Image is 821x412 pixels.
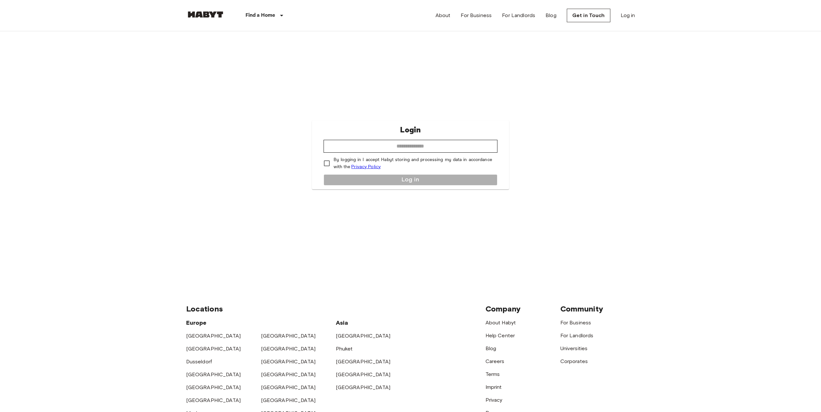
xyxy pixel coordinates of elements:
[486,371,500,377] a: Terms
[486,332,515,339] a: Help Center
[336,333,391,339] a: [GEOGRAPHIC_DATA]
[560,320,591,326] a: For Business
[261,333,316,339] a: [GEOGRAPHIC_DATA]
[261,371,316,378] a: [GEOGRAPHIC_DATA]
[560,358,588,364] a: Corporates
[560,345,588,351] a: Universities
[486,397,503,403] a: Privacy
[486,384,502,390] a: Imprint
[186,304,223,313] span: Locations
[486,304,521,313] span: Company
[560,304,603,313] span: Community
[336,319,348,326] span: Asia
[546,12,556,19] a: Blog
[502,12,535,19] a: For Landlords
[186,11,225,18] img: Habyt
[486,345,496,351] a: Blog
[436,12,451,19] a: About
[186,359,212,365] a: Dusseldorf
[486,320,516,326] a: About Habyt
[261,397,316,403] a: [GEOGRAPHIC_DATA]
[621,12,635,19] a: Log in
[567,9,610,22] a: Get in Touch
[336,371,391,378] a: [GEOGRAPHIC_DATA]
[186,397,241,403] a: [GEOGRAPHIC_DATA]
[186,346,241,352] a: [GEOGRAPHIC_DATA]
[486,358,505,364] a: Careers
[186,371,241,378] a: [GEOGRAPHIC_DATA]
[261,346,316,352] a: [GEOGRAPHIC_DATA]
[334,157,492,170] p: By logging in I accept Habyt storing and processing my data in accordance with the
[461,12,492,19] a: For Business
[400,124,421,136] p: Login
[336,384,391,390] a: [GEOGRAPHIC_DATA]
[351,164,381,169] a: Privacy Policy
[261,384,316,390] a: [GEOGRAPHIC_DATA]
[336,359,391,365] a: [GEOGRAPHIC_DATA]
[186,333,241,339] a: [GEOGRAPHIC_DATA]
[245,12,275,19] p: Find a Home
[560,332,594,339] a: For Landlords
[186,319,207,326] span: Europe
[186,384,241,390] a: [GEOGRAPHIC_DATA]
[261,359,316,365] a: [GEOGRAPHIC_DATA]
[336,346,353,352] a: Phuket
